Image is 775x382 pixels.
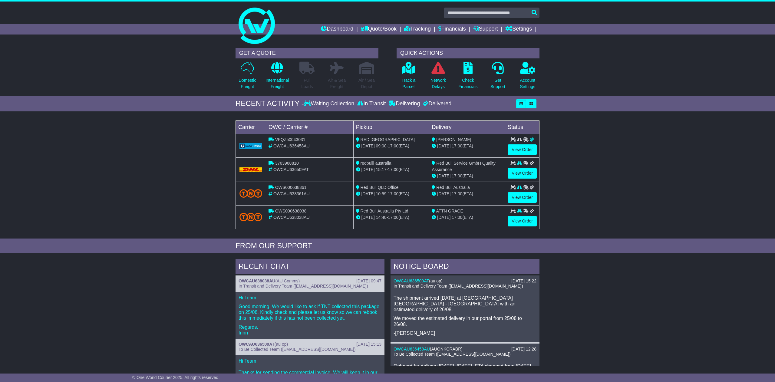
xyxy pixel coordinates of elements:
div: (ETA) [432,143,503,149]
div: [DATE] 09:47 [356,278,381,284]
div: (ETA) [432,191,503,197]
span: 17:00 [452,173,462,178]
span: 3763968810 [275,161,299,166]
a: InternationalFreight [265,61,289,93]
span: To Be Collected Team ([EMAIL_ADDRESS][DOMAIN_NAME]) [394,352,510,357]
td: Pickup [353,120,429,134]
span: RED [GEOGRAPHIC_DATA] [361,137,415,142]
td: Carrier [236,120,266,134]
span: OWS000638361 [275,185,307,190]
a: Tracking [404,24,431,35]
span: 17:00 [452,143,462,148]
div: RECENT ACTIVITY - [236,99,304,108]
div: NOTICE BOARD [391,259,539,275]
a: View Order [508,216,537,226]
p: Track a Parcel [401,77,415,90]
span: 15:17 [376,167,387,172]
span: To Be Collected Team ([EMAIL_ADDRESS][DOMAIN_NAME]) [239,347,355,352]
p: International Freight [265,77,289,90]
td: OWC / Carrier # [266,120,354,134]
a: Quote/Book [361,24,397,35]
div: ( ) [394,347,536,352]
span: 17:00 [388,167,398,172]
td: Status [505,120,539,134]
div: GET A QUOTE [236,48,378,58]
div: - (ETA) [356,143,427,149]
div: FROM OUR SUPPORT [236,242,539,250]
a: Track aParcel [401,61,416,93]
img: DHL.png [239,167,262,172]
span: OWCAU636458AU [273,143,310,148]
p: The shipment arrived [DATE] at [GEOGRAPHIC_DATA] [GEOGRAPHIC_DATA] - [GEOGRAPHIC_DATA] with an es... [394,295,536,313]
div: - (ETA) [356,191,427,197]
span: 10:59 [376,191,387,196]
td: Delivery [429,120,505,134]
div: QUICK ACTIONS [397,48,539,58]
span: [DATE] [437,191,450,196]
p: Good morning, We would like to ask if TNT collected this package on 25/08. Kindly check and pleas... [239,304,381,321]
span: AUONKCRABR [431,347,461,351]
a: View Order [508,144,537,155]
a: Financials [438,24,466,35]
span: Red Bull Australia [436,185,470,190]
span: [DATE] [361,143,375,148]
p: Check Financials [459,77,478,90]
p: Network Delays [430,77,446,90]
span: au op [430,278,441,283]
div: [DATE] 15:13 [356,342,381,347]
p: Account Settings [520,77,536,90]
img: GetCarrierServiceLogo [239,143,262,149]
span: [DATE] [361,215,375,220]
span: redbulll australia [361,161,391,166]
p: Full Loads [299,77,315,90]
span: ATTN GRACE [436,209,463,213]
div: - (ETA) [356,214,427,221]
a: CheckFinancials [458,61,478,93]
span: Red Bull Australia Pty Ltd [361,209,408,213]
p: Regards, Irinn [239,324,381,336]
span: [DATE] [361,167,375,172]
a: OWCAU638038AU [239,278,275,283]
span: 09:00 [376,143,387,148]
span: AU Comms [277,278,298,283]
span: In Transit and Delivery Team ([EMAIL_ADDRESS][DOMAIN_NAME]) [239,284,368,288]
span: 14:40 [376,215,387,220]
a: OWCAU636509AT [239,342,275,347]
span: 17:00 [452,215,462,220]
div: RECENT CHAT [236,259,384,275]
span: [DATE] [437,215,450,220]
span: au op [276,342,286,347]
div: In Transit [356,100,387,107]
p: Get Support [490,77,505,90]
span: OWCAU638038AU [273,215,310,220]
span: Red Bull QLD Office [361,185,399,190]
div: Delivering [387,100,421,107]
a: AccountSettings [520,61,536,93]
a: Support [473,24,498,35]
div: ( ) [239,278,381,284]
div: (ETA) [432,173,503,179]
p: -[PERSON_NAME] [394,330,536,336]
div: ( ) [239,342,381,347]
span: In Transit and Delivery Team ([EMAIL_ADDRESS][DOMAIN_NAME]) [394,284,523,288]
span: OWCAU636509AT [273,167,309,172]
a: Settings [505,24,532,35]
a: View Order [508,168,537,179]
div: [DATE] 15:22 [511,278,536,284]
a: OWCAU636458AU [394,347,430,351]
span: 17:00 [388,191,398,196]
div: (ETA) [432,214,503,221]
p: Domestic Freight [239,77,256,90]
p: Onboard for delivery [DATE], [DATE]. ETA changed from [DATE] [394,363,536,369]
img: TNT_Domestic.png [239,189,262,197]
span: [DATE] [361,191,375,196]
span: 17:00 [388,143,398,148]
span: 17:00 [388,215,398,220]
span: [DATE] [437,143,450,148]
a: Dashboard [321,24,353,35]
a: NetworkDelays [430,61,446,93]
a: GetSupport [490,61,506,93]
p: We moved the estimated delivery in our portal from 25/08 to 26/08. [394,315,536,327]
p: Air & Sea Freight [328,77,346,90]
span: [DATE] [437,173,450,178]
